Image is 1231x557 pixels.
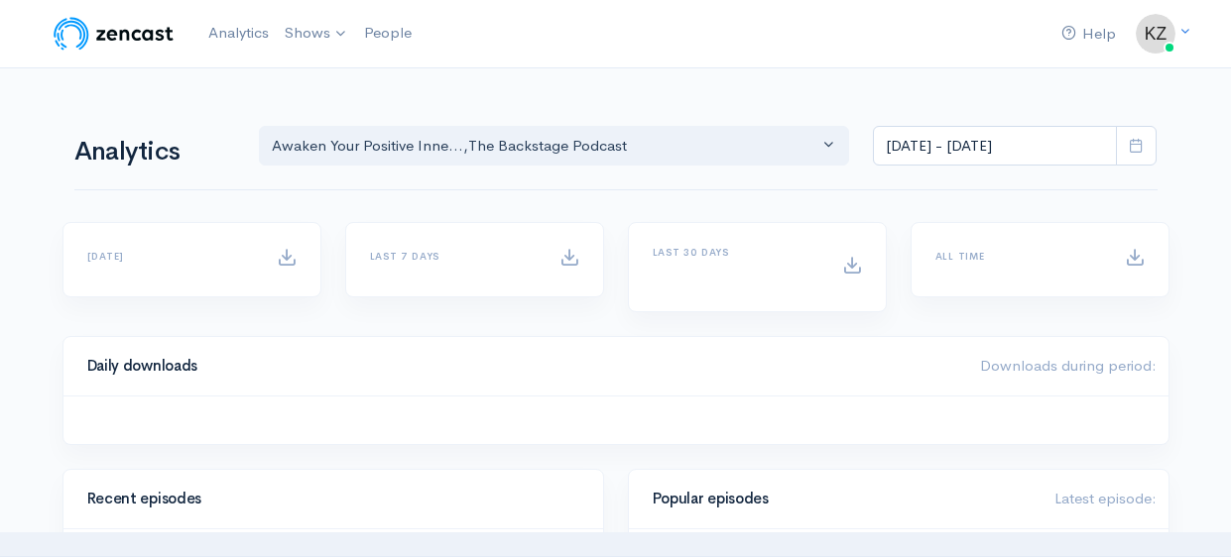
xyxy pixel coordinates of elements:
h6: Last 7 days [370,251,536,262]
div: Awaken Your Positive Inne... , The Backstage Podcast [272,135,819,158]
a: Help [1053,13,1124,56]
a: Shows [277,12,356,56]
h1: Analytics [74,138,235,167]
button: Awaken Your Positive Inne..., The Backstage Podcast [259,126,850,167]
h4: Daily downloads [87,358,956,375]
h4: Recent episodes [87,491,567,507]
a: People [356,12,420,55]
h6: All time [935,251,1101,262]
span: Latest episode: [1054,489,1157,507]
img: ZenCast Logo [51,14,177,54]
span: Downloads during period: [980,356,1157,375]
img: ... [1136,14,1175,54]
input: analytics date range selector [873,126,1117,167]
h4: Popular episodes [653,491,1031,507]
h6: Last 30 days [653,247,818,258]
a: Analytics [200,12,277,55]
h6: [DATE] [87,251,253,262]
